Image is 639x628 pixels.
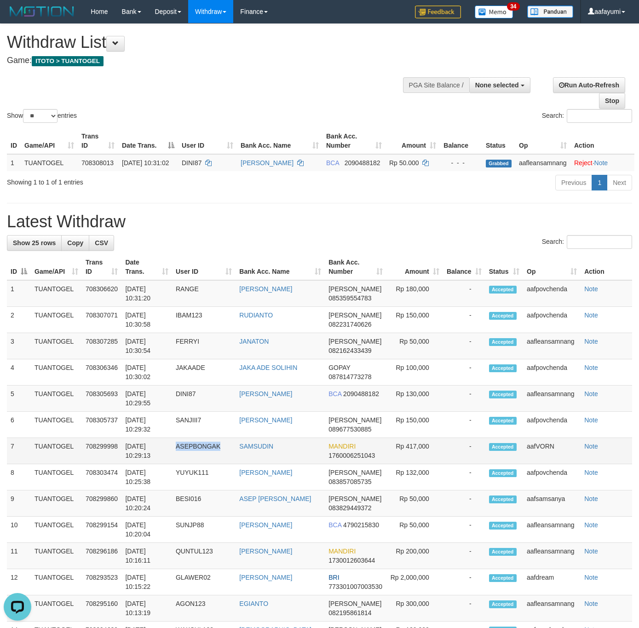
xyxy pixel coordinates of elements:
[7,128,21,154] th: ID
[328,478,371,485] span: Copy 083857085735 to clipboard
[172,386,236,412] td: DINI87
[389,159,419,167] span: Rp 50.000
[489,600,517,608] span: Accepted
[31,412,82,438] td: TUANTOGEL
[489,364,517,372] span: Accepted
[239,600,268,607] a: EGIANTO
[172,254,236,280] th: User ID: activate to sort column ascending
[172,438,236,464] td: ASEPBONGAK
[121,386,172,412] td: [DATE] 10:29:55
[489,338,517,346] span: Accepted
[82,517,122,543] td: 708299154
[239,495,311,502] a: ASEP [PERSON_NAME]
[553,77,625,93] a: Run Auto-Refresh
[172,569,236,595] td: GLAWER02
[239,338,269,345] a: JANATON
[523,333,581,359] td: aafleansamnang
[121,333,172,359] td: [DATE] 10:30:54
[386,543,443,569] td: Rp 200,000
[121,543,172,569] td: [DATE] 10:16:11
[328,609,371,616] span: Copy 082195861814 to clipboard
[7,543,31,569] td: 11
[82,359,122,386] td: 708306346
[82,412,122,438] td: 708305737
[172,543,236,569] td: QUNTUL123
[328,469,381,476] span: [PERSON_NAME]
[599,93,625,109] a: Stop
[326,159,339,167] span: BCA
[489,574,517,582] span: Accepted
[584,416,598,424] a: Note
[239,574,292,581] a: [PERSON_NAME]
[328,443,356,450] span: MANDIRI
[489,495,517,503] span: Accepted
[489,286,517,294] span: Accepted
[7,307,31,333] td: 2
[328,557,375,564] span: Copy 1730012603644 to clipboard
[172,307,236,333] td: IBAM123
[523,412,581,438] td: aafpovchenda
[443,359,485,386] td: -
[584,285,598,293] a: Note
[13,239,56,247] span: Show 25 rows
[237,128,322,154] th: Bank Acc. Name: activate to sort column ascending
[482,128,515,154] th: Status
[121,307,172,333] td: [DATE] 10:30:58
[31,517,82,543] td: TUANTOGEL
[523,517,581,543] td: aafleansamnang
[121,359,172,386] td: [DATE] 10:30:02
[443,254,485,280] th: Balance: activate to sort column ascending
[489,417,517,425] span: Accepted
[121,280,172,307] td: [DATE] 10:31:20
[489,391,517,398] span: Accepted
[443,464,485,490] td: -
[172,333,236,359] td: FERRYI
[82,569,122,595] td: 708293523
[386,464,443,490] td: Rp 132,000
[523,438,581,464] td: aafVORN
[443,595,485,622] td: -
[443,333,485,359] td: -
[443,543,485,569] td: -
[82,464,122,490] td: 708303474
[443,517,485,543] td: -
[415,6,461,18] img: Feedback.jpg
[7,33,417,52] h1: Withdraw List
[122,159,169,167] span: [DATE] 10:31:02
[328,285,381,293] span: [PERSON_NAME]
[7,569,31,595] td: 12
[584,521,598,529] a: Note
[386,490,443,517] td: Rp 50,000
[584,311,598,319] a: Note
[328,347,371,354] span: Copy 082162433439 to clipboard
[328,521,341,529] span: BCA
[567,235,632,249] input: Search:
[328,547,356,555] span: MANDIRI
[443,490,485,517] td: -
[7,517,31,543] td: 10
[328,583,382,590] span: Copy 773301007003530 to clipboard
[485,254,523,280] th: Status: activate to sort column ascending
[172,490,236,517] td: BESI016
[328,294,371,302] span: Copy 085359554783 to clipboard
[440,128,482,154] th: Balance
[584,364,598,371] a: Note
[584,443,598,450] a: Note
[7,5,77,18] img: MOTION_logo.png
[515,154,570,171] td: aafleansamnang
[121,569,172,595] td: [DATE] 10:15:22
[592,175,607,190] a: 1
[172,517,236,543] td: SUNJP88
[31,333,82,359] td: TUANTOGEL
[328,426,371,433] span: Copy 089677530885 to clipboard
[469,77,530,93] button: None selected
[489,522,517,530] span: Accepted
[7,464,31,490] td: 8
[31,595,82,622] td: TUANTOGEL
[584,574,598,581] a: Note
[328,311,381,319] span: [PERSON_NAME]
[31,359,82,386] td: TUANTOGEL
[239,390,292,398] a: [PERSON_NAME]
[31,280,82,307] td: TUANTOGEL
[584,495,598,502] a: Note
